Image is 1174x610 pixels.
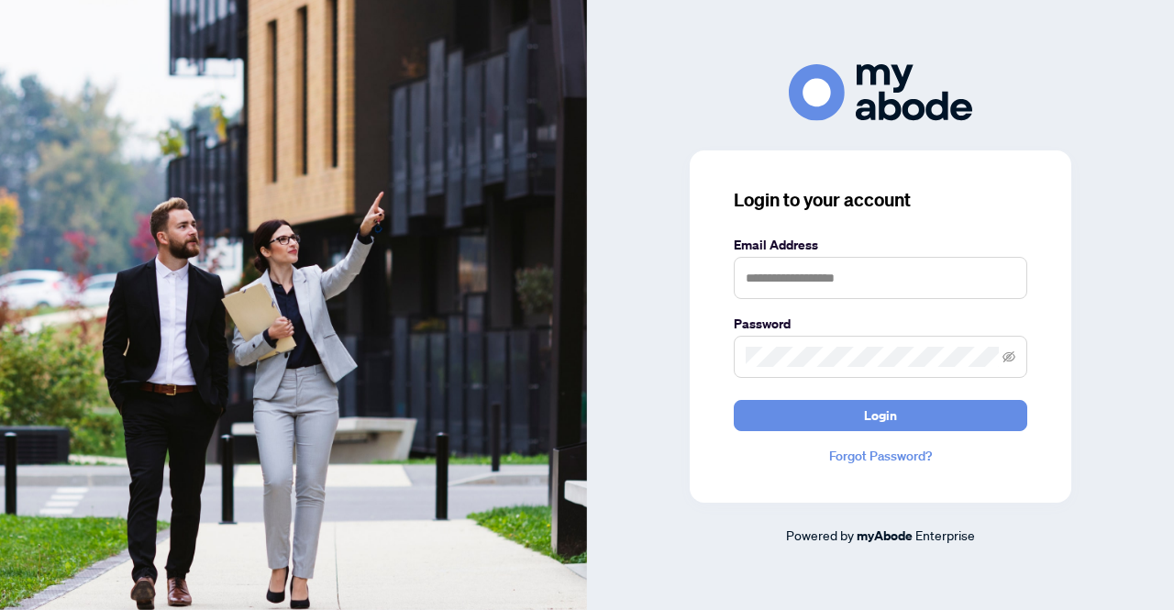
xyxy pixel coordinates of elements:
h3: Login to your account [734,187,1027,213]
span: Enterprise [915,527,975,543]
img: ma-logo [789,64,972,120]
a: myAbode [857,526,913,546]
span: eye-invisible [1002,350,1015,363]
button: Login [734,400,1027,431]
label: Password [734,314,1027,334]
span: Login [864,401,897,430]
label: Email Address [734,235,1027,255]
a: Forgot Password? [734,446,1027,466]
span: Powered by [786,527,854,543]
